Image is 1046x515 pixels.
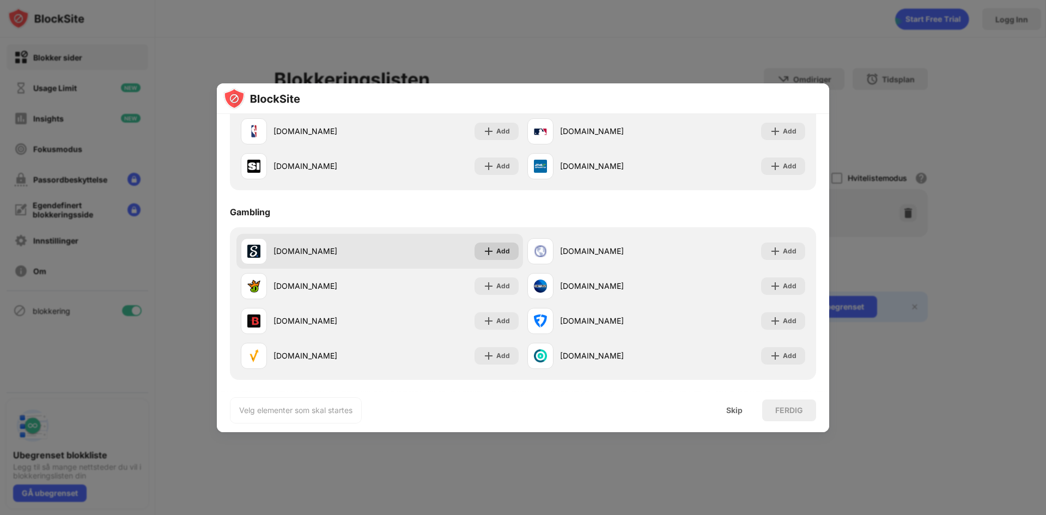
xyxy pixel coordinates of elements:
[496,350,510,361] div: Add
[783,126,796,137] div: Add
[534,160,547,173] img: favicons
[560,160,666,172] div: [DOMAIN_NAME]
[783,246,796,257] div: Add
[247,314,260,328] img: favicons
[560,350,666,361] div: [DOMAIN_NAME]
[496,161,510,172] div: Add
[239,405,352,416] div: Velg elementer som skal startes
[273,280,380,292] div: [DOMAIN_NAME]
[496,281,510,292] div: Add
[534,245,547,258] img: favicons
[534,125,547,138] img: favicons
[783,281,796,292] div: Add
[223,88,300,110] img: logo-blocksite.svg
[560,315,666,326] div: [DOMAIN_NAME]
[247,280,260,293] img: favicons
[273,160,380,172] div: [DOMAIN_NAME]
[534,349,547,362] img: favicons
[247,160,260,173] img: favicons
[273,315,380,326] div: [DOMAIN_NAME]
[273,125,380,137] div: [DOMAIN_NAME]
[273,245,380,257] div: [DOMAIN_NAME]
[496,316,510,326] div: Add
[247,349,260,362] img: favicons
[775,406,803,415] div: FERDIG
[247,245,260,258] img: favicons
[783,161,796,172] div: Add
[247,125,260,138] img: favicons
[783,350,796,361] div: Add
[534,314,547,328] img: favicons
[560,125,666,137] div: [DOMAIN_NAME]
[783,316,796,326] div: Add
[273,350,380,361] div: [DOMAIN_NAME]
[560,245,666,257] div: [DOMAIN_NAME]
[534,280,547,293] img: favicons
[726,406,743,415] div: Skip
[560,280,666,292] div: [DOMAIN_NAME]
[496,126,510,137] div: Add
[230,207,270,217] div: Gambling
[496,246,510,257] div: Add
